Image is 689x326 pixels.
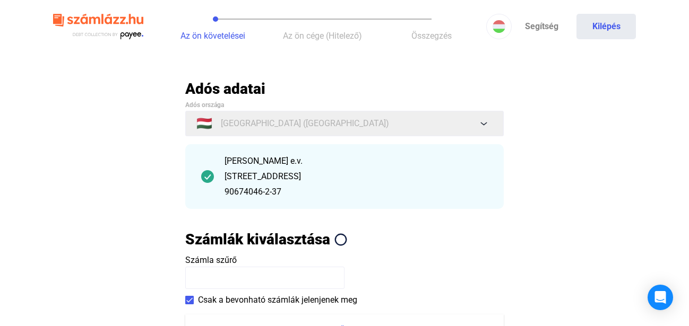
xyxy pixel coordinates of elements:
img: szamlazzhu-logo [53,10,143,44]
span: Összegzés [411,31,452,41]
div: 90674046-2-37 [225,186,488,198]
div: Open Intercom Messenger [648,285,673,310]
span: Számla szűrő [185,255,237,265]
h2: Számlák kiválasztása [185,230,330,249]
span: 🇭🇺 [196,117,212,130]
button: HU [486,14,512,39]
h2: Adós adatai [185,80,504,98]
span: Adós országa [185,101,224,109]
button: Kilépés [576,14,636,39]
div: [STREET_ADDRESS] [225,170,488,183]
img: HU [493,20,505,33]
a: Segítség [512,14,571,39]
span: [GEOGRAPHIC_DATA] ([GEOGRAPHIC_DATA]) [221,117,389,130]
span: Az ön cége (Hitelező) [283,31,362,41]
span: Az ön követelései [180,31,245,41]
img: checkmark-darker-green-circle [201,170,214,183]
div: [PERSON_NAME] e.v. [225,155,488,168]
button: 🇭🇺[GEOGRAPHIC_DATA] ([GEOGRAPHIC_DATA]) [185,111,504,136]
span: Csak a bevonható számlák jelenjenek meg [198,294,357,306]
